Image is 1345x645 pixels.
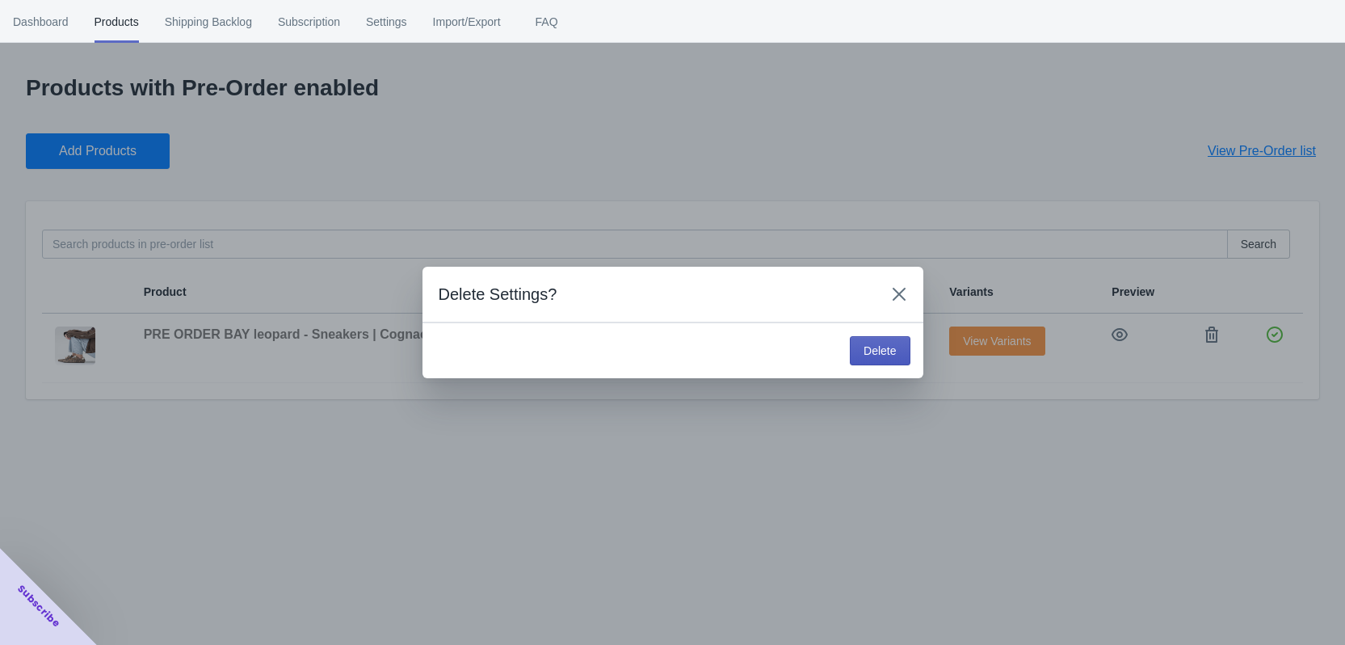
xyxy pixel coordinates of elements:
[527,1,567,43] span: FAQ
[95,1,139,43] span: Products
[366,1,407,43] span: Settings
[278,1,340,43] span: Subscription
[13,1,69,43] span: Dashboard
[850,336,910,365] button: Delete
[439,283,868,306] h2: Delete Settings?
[864,344,896,357] span: Delete
[885,280,914,309] button: Close
[15,582,63,630] span: Subscribe
[165,1,252,43] span: Shipping Backlog
[433,1,501,43] span: Import/Export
